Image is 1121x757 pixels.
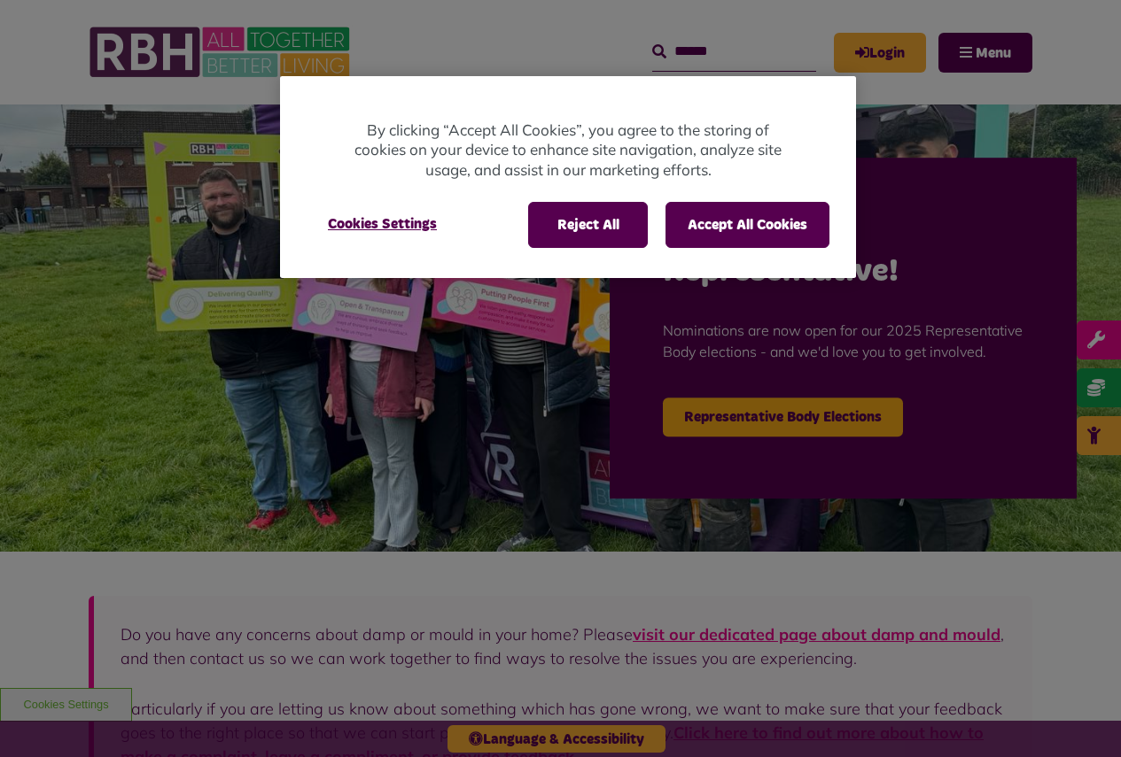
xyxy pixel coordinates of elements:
[280,76,856,279] div: Privacy
[666,202,829,248] button: Accept All Cookies
[280,76,856,279] div: Cookie banner
[307,202,458,246] button: Cookies Settings
[351,120,785,181] p: By clicking “Accept All Cookies”, you agree to the storing of cookies on your device to enhance s...
[528,202,648,248] button: Reject All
